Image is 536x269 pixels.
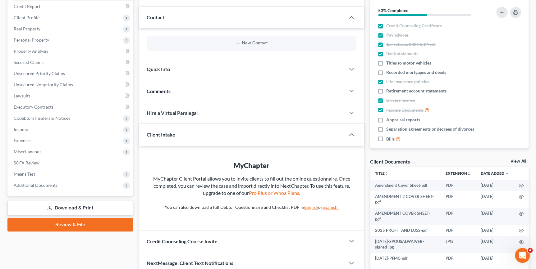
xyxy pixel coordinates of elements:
[147,110,198,116] span: Hire a Virtual Paralegal
[370,180,441,191] td: Amendment Cover Sheet-pdf
[370,191,441,208] td: AMENDMENT 2 COVER SHEET-pdf
[370,208,441,225] td: AMENDMENT COVER SHEET-pdf
[147,88,171,94] span: Comments
[386,69,446,75] span: Recorded mortgages and deeds
[14,182,57,188] span: Additional Documents
[14,26,40,31] span: Real Property
[9,157,133,168] a: SOFA Review
[511,159,526,164] a: View All
[528,248,533,253] span: 4
[14,37,49,43] span: Personal Property
[386,23,442,29] span: Credit Counseling Certificate
[14,104,53,110] span: Executory Contracts
[386,136,395,142] span: Bills
[14,15,39,20] span: Client Profile
[476,191,514,208] td: [DATE]
[9,57,133,68] a: Secured Claims
[481,171,509,176] a: Date Added expand_more
[505,172,509,176] i: expand_more
[476,180,514,191] td: [DATE]
[323,204,338,210] a: Spanish.
[249,190,299,196] a: Pro Plus or Whoa Plans
[9,1,133,12] a: Credit Report
[14,115,70,121] span: Codebtors Insiders & Notices
[14,60,44,65] span: Secured Claims
[441,225,476,236] td: PDF
[441,191,476,208] td: PDF
[386,41,436,47] span: Tax returns 2021 & 24 w2
[9,101,133,113] a: Executory Contracts
[446,171,471,176] a: Extensionunfold_more
[14,71,65,76] span: Unsecured Priority Claims
[9,90,133,101] a: Lawsuits
[147,14,164,20] span: Contact
[386,51,418,57] span: Bank statements
[14,149,41,154] span: Miscellaneous
[147,66,170,72] span: Quick Info
[304,204,318,210] a: English
[9,79,133,90] a: Unsecured Nonpriority Claims
[515,248,530,263] iframe: Intercom live chat
[370,253,441,264] td: [DATE]-PFMC-pdf
[14,48,48,54] span: Property Analysis
[385,172,388,176] i: unfold_more
[386,107,424,113] span: Income Documents
[386,126,474,132] span: Separation agreements or decrees of divorces
[467,172,471,176] i: unfold_more
[386,60,431,66] span: Titles to motor vehicles
[441,208,476,225] td: PDF
[152,204,351,210] p: You can also download a full Debtor Questionnaire and Checklist PDF in or
[147,238,218,244] span: Credit Counseling Course Invite
[441,180,476,191] td: PDF
[386,78,429,85] span: Life insurance policies
[14,171,35,177] span: Means Test
[147,132,175,137] span: Client Intake
[476,225,514,236] td: [DATE]
[14,93,30,98] span: Lawsuits
[370,225,441,236] td: 2025 PROFIT AND LOSS-pdf
[14,127,28,132] span: Income
[476,253,514,264] td: [DATE]
[476,208,514,225] td: [DATE]
[14,160,39,165] span: SOFA Review
[152,41,351,46] button: New Contact
[375,171,388,176] a: Titleunfold_more
[386,117,420,123] span: Appraisal reports
[476,236,514,253] td: [DATE]
[7,201,133,215] a: Download & Print
[14,138,31,143] span: Expenses
[441,236,476,253] td: JPG
[386,97,415,103] span: Drivers license
[441,253,476,264] td: PDF
[147,260,233,266] span: NextMessage: Client Text Notifications
[153,176,350,196] span: MyChapter Client Portal allows you to invite clients to fill out the online questionnaire. Once c...
[152,161,351,170] div: MyChapter
[370,236,441,253] td: [DATE]-SPOUSALWAIVER-signed-jpg
[9,68,133,79] a: Unsecured Priority Claims
[7,218,133,231] a: Review & File
[386,88,447,94] span: Retirement account statements
[370,158,410,165] div: Client Documents
[386,32,409,38] span: Pay advices
[14,4,40,9] span: Credit Report
[9,46,133,57] a: Property Analysis
[378,8,409,13] strong: 53% Completed
[14,82,73,87] span: Unsecured Nonpriority Claims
